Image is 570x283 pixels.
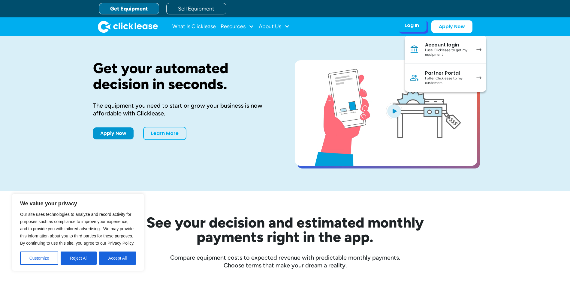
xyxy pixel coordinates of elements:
img: arrow [476,48,481,51]
img: Person icon [409,73,419,82]
div: We value your privacy [12,194,144,271]
span: Our site uses technologies to analyze and record activity for purposes such as compliance to impr... [20,212,134,246]
div: About Us [259,21,290,33]
a: Learn More [143,127,186,140]
button: Customize [20,252,58,265]
img: arrow [476,76,481,79]
img: Blue play button logo on a light blue circular background [386,103,402,119]
a: What Is Clicklease [172,21,216,33]
a: Account loginI use Clicklease to get my equipment [405,36,486,64]
a: home [98,21,158,33]
div: I offer Clicklease to my customers. [425,76,470,85]
a: open lightbox [295,60,477,166]
h1: Get your automated decision in seconds. [93,60,276,92]
div: Account login [425,42,470,48]
img: Bank icon [409,45,419,54]
a: Partner PortalI offer Clicklease to my customers. [405,64,486,92]
p: We value your privacy [20,200,136,207]
button: Accept All [99,252,136,265]
a: Apply Now [93,127,134,139]
div: Resources [221,21,254,33]
a: Sell Equipment [166,3,226,14]
div: Partner Portal [425,70,470,76]
a: Get Equipment [99,3,159,14]
div: Compare equipment costs to expected revenue with predictable monthly payments. Choose terms that ... [93,254,477,269]
div: Log In [405,22,419,28]
div: I use Clicklease to get my equipment [425,48,470,57]
h2: See your decision and estimated monthly payments right in the app. [117,215,453,244]
button: Reject All [61,252,97,265]
a: Apply Now [431,20,472,33]
div: The equipment you need to start or grow your business is now affordable with Clicklease. [93,102,276,117]
img: Clicklease logo [98,21,158,33]
nav: Log In [405,36,486,92]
